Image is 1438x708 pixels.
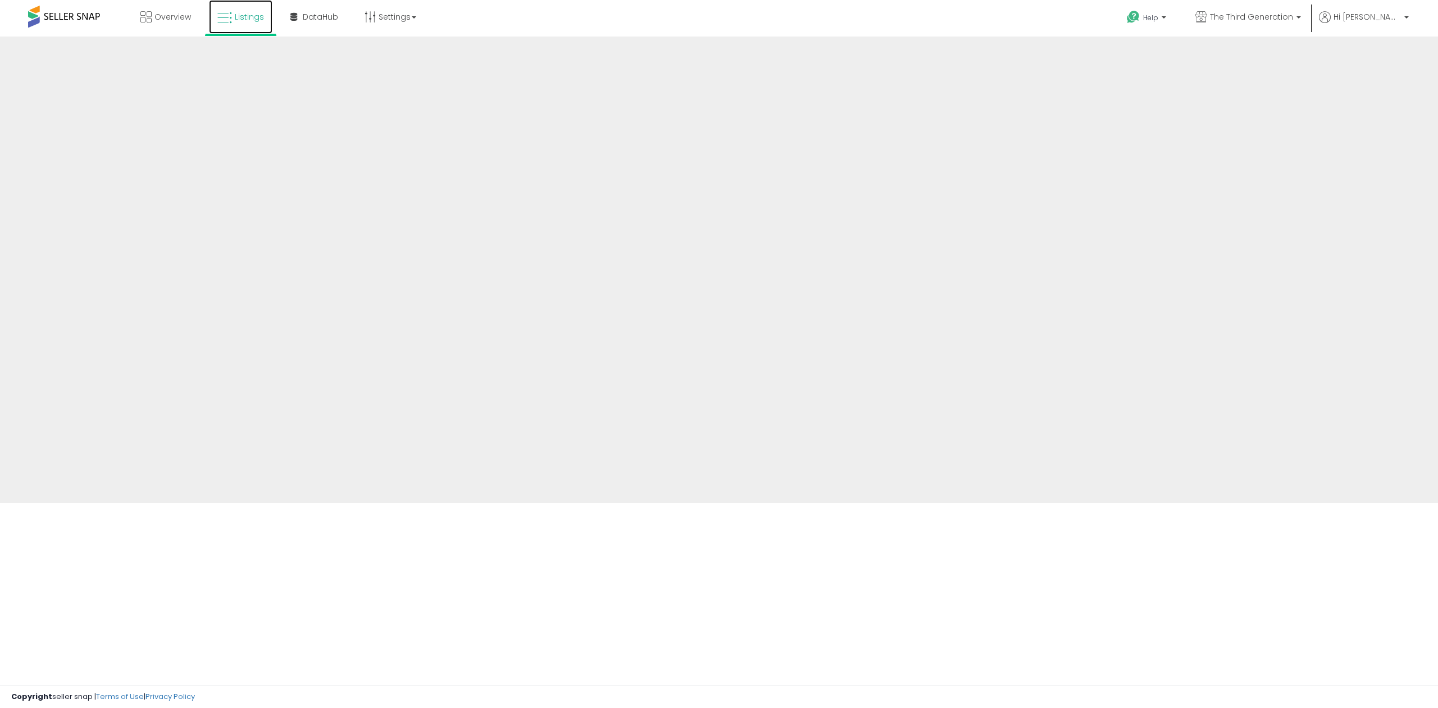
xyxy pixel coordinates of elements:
[235,11,264,22] span: Listings
[1210,11,1293,22] span: The Third Generation
[1334,11,1401,22] span: Hi [PERSON_NAME]
[303,11,338,22] span: DataHub
[154,11,191,22] span: Overview
[1143,13,1158,22] span: Help
[1319,11,1409,37] a: Hi [PERSON_NAME]
[1126,10,1140,24] i: Get Help
[1118,2,1177,37] a: Help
